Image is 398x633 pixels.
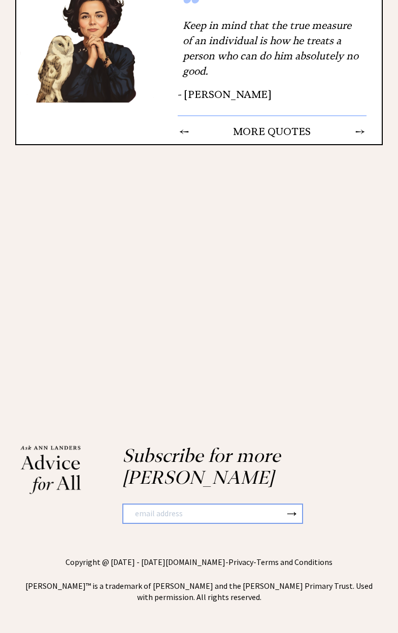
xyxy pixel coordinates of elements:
[284,505,300,522] button: →
[200,125,344,138] center: MORE QUOTES
[179,125,189,138] td: ←
[355,125,366,138] td: →
[25,557,373,602] span: Copyright @ [DATE] - [DATE] - - [PERSON_NAME]™ is a trademark of [PERSON_NAME] and the [PERSON_NA...
[92,445,378,556] div: Subscribe for more [PERSON_NAME]
[178,13,367,84] div: Keep in mind that the true measure of an individual is how he treats a person who can do him abso...
[178,3,367,13] div: “
[228,557,253,567] a: Privacy
[123,505,284,523] input: email address
[165,557,225,567] a: [DOMAIN_NAME]
[178,89,367,100] div: - [PERSON_NAME]
[20,445,81,495] img: Ann%20Landers%20footer%20logo_small.png
[256,557,333,567] a: Terms and Conditions
[15,171,383,348] iframe: Advertisement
